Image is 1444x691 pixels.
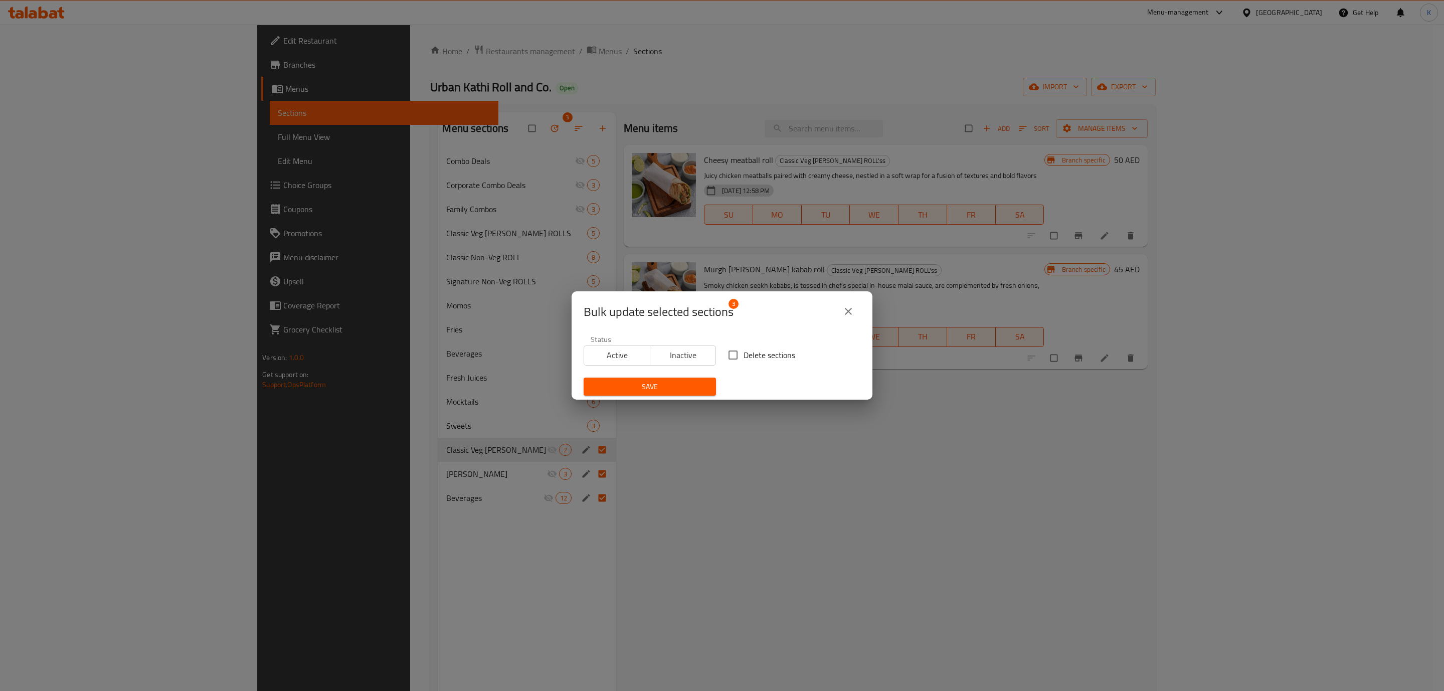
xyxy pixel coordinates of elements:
[836,299,860,323] button: close
[584,345,650,366] button: Active
[654,348,712,363] span: Inactive
[729,299,739,309] span: 3
[584,304,734,320] span: Selected section count
[650,345,716,366] button: Inactive
[588,348,646,363] span: Active
[584,378,716,396] button: Save
[744,349,795,361] span: Delete sections
[592,381,708,393] span: Save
